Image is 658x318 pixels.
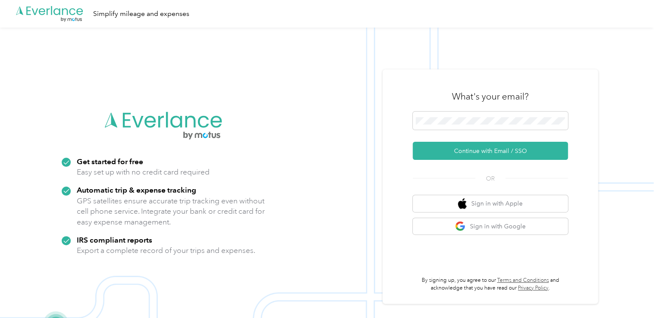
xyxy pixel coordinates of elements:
a: Privacy Policy [518,285,548,291]
p: Easy set up with no credit card required [77,167,210,178]
button: Continue with Email / SSO [413,142,568,160]
strong: Get started for free [77,157,143,166]
button: apple logoSign in with Apple [413,195,568,212]
p: GPS satellites ensure accurate trip tracking even without cell phone service. Integrate your bank... [77,196,265,228]
p: Export a complete record of your trips and expenses. [77,245,255,256]
button: google logoSign in with Google [413,218,568,235]
strong: Automatic trip & expense tracking [77,185,196,194]
a: Terms and Conditions [497,277,549,284]
strong: IRS compliant reports [77,235,152,244]
img: google logo [455,221,466,232]
h3: What's your email? [452,90,529,103]
p: By signing up, you agree to our and acknowledge that you have read our . [413,277,568,292]
span: OR [475,174,505,183]
img: apple logo [458,198,467,209]
div: Simplify mileage and expenses [93,9,189,19]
